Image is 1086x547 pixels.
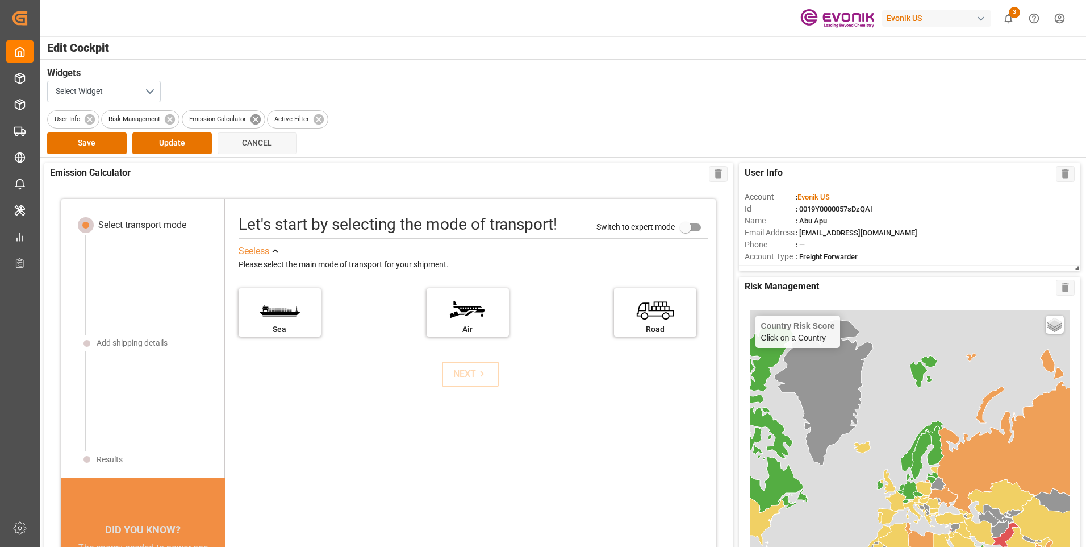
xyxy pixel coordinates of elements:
div: Active Filter [267,110,328,129]
span: Risk Management [102,114,167,124]
button: Evonik US [882,7,996,29]
button: Update [132,132,212,154]
h3: Widgets [47,67,1066,81]
span: Cancel [242,138,272,147]
span: User Info [745,166,783,182]
button: Help Center [1021,6,1047,31]
button: Cancel [218,132,297,154]
button: show 3 new notifications [996,6,1021,31]
span: Select Widget [56,85,103,97]
span: Edit Cockpit [47,39,1077,56]
button: Save [47,132,127,154]
div: Risk Management [101,110,179,129]
span: 3 [1009,7,1020,18]
div: Emission Calculator [182,110,265,129]
div: Evonik US [882,10,991,27]
span: Emission Calculator [182,114,253,124]
button: open menu [47,81,161,102]
span: Risk Management [745,280,819,296]
span: User Info [48,114,87,124]
span: Active Filter [268,114,316,124]
span: Emission Calculator [50,166,131,182]
div: User Info [47,110,99,129]
img: Evonik-brand-mark-Deep-Purple-RGB.jpeg_1700498283.jpeg [800,9,874,28]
